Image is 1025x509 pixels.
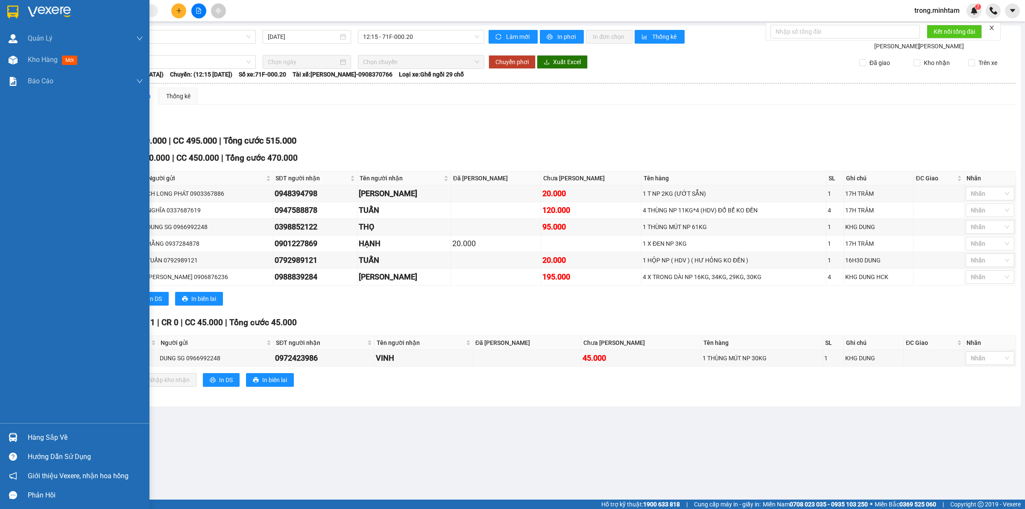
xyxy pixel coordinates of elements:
div: 1 T NP 2KG (ƯỚT SẴN) [643,189,825,198]
th: Ghi chú [844,336,904,350]
th: Chưa [PERSON_NAME] [581,336,701,350]
img: logo-vxr [7,6,18,18]
span: 12:15 - 71F-000.20 [363,30,479,43]
div: 1 THÙNG MÚT NP 61KG [643,222,825,232]
div: 1 X ĐEN NP 3KG [643,239,825,248]
span: printer [182,296,188,303]
th: Đã [PERSON_NAME] [451,171,541,185]
button: printerIn biên lai [175,292,223,306]
div: TUẤN [359,204,449,216]
th: SL [823,336,844,350]
span: ⚪️ [870,503,873,506]
button: Chuyển phơi [489,55,536,69]
div: Nhãn [966,338,1013,347]
button: file-add [191,3,206,18]
span: | [943,500,944,509]
img: warehouse-icon [9,56,18,65]
span: aim [215,8,221,14]
div: CH LONG PHÁT 0903367886 [147,189,272,198]
span: Người gửi [161,338,265,347]
div: [PERSON_NAME] [359,188,449,200]
span: | [219,135,221,146]
div: KHG DUNG [845,353,902,363]
span: Hỗ trợ kỹ thuật: [601,500,680,509]
span: In DS [148,294,162,303]
div: DUNG SG 0966992248 [160,353,272,363]
div: 4 THÙNG NP 11KG*4 (HDV) ĐỔ BỂ KO ĐỀN [643,206,825,215]
span: copyright [978,501,984,507]
div: TUẤN [359,254,449,266]
span: CR 20.000 [132,153,170,163]
span: down [136,35,143,42]
span: printer [547,34,554,41]
span: Kho hàng [28,56,58,64]
div: [PERSON_NAME] 0906876236 [147,272,272,282]
th: Chưa [PERSON_NAME] [541,171,641,185]
td: 0792989121 [273,252,357,269]
button: aim [211,3,226,18]
div: 1 [828,256,842,265]
span: Miền Nam [763,500,868,509]
div: KHG DUNG HCK [845,272,912,282]
span: Miền Bắc [875,500,936,509]
button: printerIn DS [132,292,169,306]
div: [PERSON_NAME] [359,271,449,283]
span: file-add [196,8,202,14]
div: 17H TRÂM [845,206,912,215]
span: Báo cáo [28,76,53,86]
div: Thống kê [166,91,190,101]
span: Kho nhận [920,58,953,68]
span: Chuyến: (12:15 [DATE]) [170,70,232,79]
div: HẰNG 0937284878 [147,239,272,248]
button: caret-down [1005,3,1020,18]
span: caret-down [1009,7,1016,15]
th: Tên hàng [641,171,826,185]
button: Kết nối tổng đài [927,25,982,38]
span: CR 0 [161,318,179,327]
div: 20.000 [542,254,640,266]
button: In đơn chọn [586,30,633,44]
button: plus [171,3,186,18]
td: 0948394798 [273,185,357,202]
div: 45.000 [583,352,700,364]
span: bar-chart [641,34,649,41]
td: 0972423986 [274,350,375,367]
img: phone-icon [990,7,997,15]
span: question-circle [9,453,17,461]
span: plus [176,8,182,14]
input: Chọn ngày [268,57,338,67]
span: Trên xe [975,58,1001,68]
span: | [221,153,223,163]
td: MỸ LINH [357,269,451,285]
span: SL 1 [139,318,155,327]
span: ĐC Giao [916,174,955,183]
span: | [169,135,171,146]
input: Nhập số tổng đài [770,25,920,38]
span: Kết nối tổng đài [934,27,975,36]
span: sync [495,34,503,41]
div: 4 [828,206,842,215]
span: SĐT người nhận [275,174,348,183]
span: SĐT người nhận [276,338,366,347]
div: 0792989121 [275,254,356,266]
span: Đã giao [866,58,893,68]
div: DUNG SG 0966992248 [147,222,272,232]
span: Cung cấp máy in - giấy in: [694,500,761,509]
td: THỌ [357,219,451,235]
div: 195.000 [542,271,640,283]
strong: 0708 023 035 - 0935 103 250 [790,501,868,508]
span: mới [62,56,77,65]
button: bar-chartThống kê [635,30,685,44]
div: Hướng dẫn sử dụng [28,450,143,463]
div: Phản hồi [28,489,143,502]
img: solution-icon [9,77,18,86]
td: HẠNH [357,235,451,252]
span: 7 [976,4,979,10]
div: 1 [828,239,842,248]
span: CC 450.000 [176,153,219,163]
div: 0972423986 [275,352,373,364]
div: Nhãn [966,174,1013,183]
td: TUẤN [357,252,451,269]
td: 0947588878 [273,202,357,219]
span: Tổng cước 45.000 [229,318,297,327]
